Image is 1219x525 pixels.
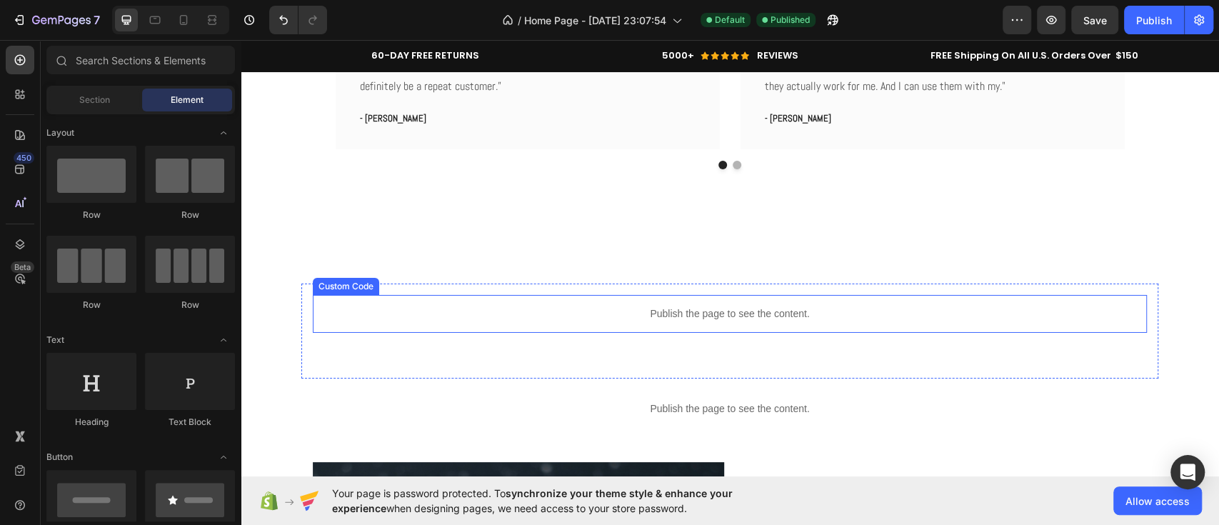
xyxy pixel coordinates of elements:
span: Button [46,451,73,464]
span: Layout [46,126,74,139]
div: Text Block [145,416,235,429]
span: Allow access [1125,494,1190,509]
div: Open Intercom Messenger [1170,455,1205,489]
img: website_grey.svg [23,37,34,49]
span: Default [715,14,745,26]
span: Published [771,14,810,26]
p: 7 [94,11,100,29]
span: Element [171,94,204,106]
span: Toggle open [212,329,235,351]
button: Save [1071,6,1118,34]
img: tab_keywords_by_traffic_grey.svg [142,83,154,94]
span: Section [79,94,110,106]
span: / [518,13,521,28]
div: Keywords by Traffic [158,84,241,94]
div: Row [46,209,136,221]
button: 7 [6,6,106,34]
div: v 4.0.25 [40,23,70,34]
p: Publish the page to see the content. [72,266,906,281]
span: Toggle open [212,446,235,469]
div: Heading [46,416,136,429]
div: Domain: [DOMAIN_NAME] [37,37,157,49]
img: logo_orange.svg [23,23,34,34]
div: Row [145,209,235,221]
button: Dot [492,121,501,129]
div: Row [145,299,235,311]
div: Publish [1136,13,1172,28]
iframe: Design area [241,40,1219,476]
img: tab_domain_overview_orange.svg [39,83,50,94]
span: Home Page - [DATE] 23:07:54 [524,13,666,28]
div: 450 [14,152,34,164]
div: Domain Overview [54,84,128,94]
div: Undo/Redo [269,6,327,34]
input: Search Sections & Elements [46,46,235,74]
button: Publish [1124,6,1184,34]
p: - [PERSON_NAME] [524,71,859,86]
div: Custom Code [75,240,136,253]
h2: Stop Guessing Your Way To A Good Health! [535,428,901,514]
span: Save [1083,14,1107,26]
div: Beta [11,261,34,273]
span: synchronize your theme style & enhance your experience [332,487,733,514]
span: Toggle open [212,121,235,144]
p: Publish the page to see the content. [72,361,906,376]
span: Text [46,334,64,346]
button: Allow access [1113,486,1202,515]
span: Your page is password protected. To when designing pages, we need access to your store password. [332,486,788,516]
div: Row [46,299,136,311]
button: Dot [478,121,486,129]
